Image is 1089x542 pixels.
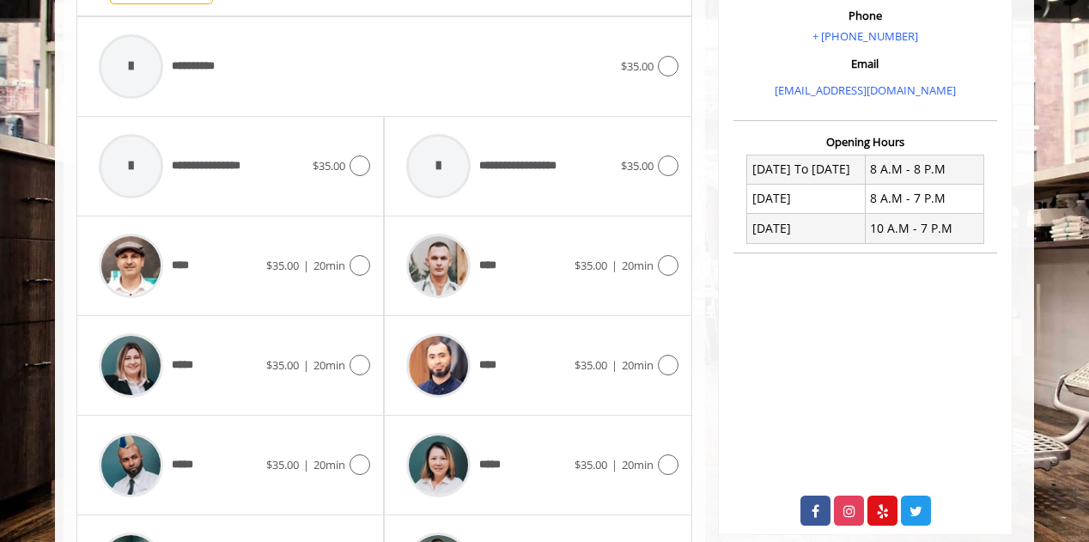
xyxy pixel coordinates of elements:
[747,214,866,243] td: [DATE]
[865,155,983,184] td: 8 A.M - 8 P.M
[812,28,918,44] a: + [PHONE_NUMBER]
[622,357,654,373] span: 20min
[575,258,607,273] span: $35.00
[303,357,309,373] span: |
[266,357,299,373] span: $35.00
[733,136,997,148] h3: Opening Hours
[621,158,654,174] span: $35.00
[747,155,866,184] td: [DATE] To [DATE]
[738,9,993,21] h3: Phone
[611,457,618,472] span: |
[575,457,607,472] span: $35.00
[303,457,309,472] span: |
[865,184,983,213] td: 8 A.M - 7 P.M
[775,82,956,98] a: [EMAIL_ADDRESS][DOMAIN_NAME]
[747,184,866,213] td: [DATE]
[575,357,607,373] span: $35.00
[313,158,345,174] span: $35.00
[266,258,299,273] span: $35.00
[622,258,654,273] span: 20min
[622,457,654,472] span: 20min
[313,357,345,373] span: 20min
[303,258,309,273] span: |
[611,258,618,273] span: |
[266,457,299,472] span: $35.00
[313,457,345,472] span: 20min
[611,357,618,373] span: |
[865,214,983,243] td: 10 A.M - 7 P.M
[313,258,345,273] span: 20min
[621,58,654,74] span: $35.00
[738,58,993,70] h3: Email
